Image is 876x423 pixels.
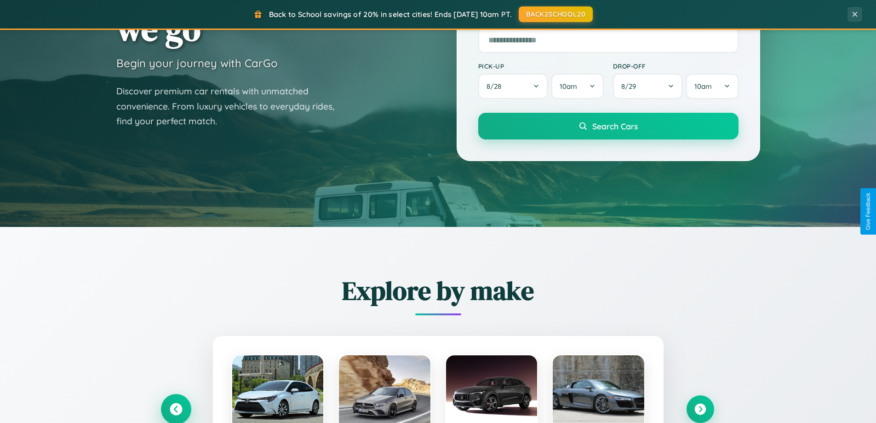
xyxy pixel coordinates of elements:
label: Drop-off [613,62,739,70]
span: 8 / 29 [621,82,641,91]
span: Back to School savings of 20% in select cities! Ends [DATE] 10am PT. [269,10,512,19]
button: Search Cars [478,113,739,139]
span: Search Cars [592,121,638,131]
button: 8/28 [478,74,548,99]
button: BACK2SCHOOL20 [519,6,593,22]
span: 10am [694,82,712,91]
p: Discover premium car rentals with unmatched convenience. From luxury vehicles to everyday rides, ... [116,84,346,129]
h3: Begin your journey with CarGo [116,56,278,70]
div: Give Feedback [865,193,871,230]
button: 8/29 [613,74,683,99]
span: 8 / 28 [487,82,506,91]
button: 10am [551,74,603,99]
span: 10am [560,82,577,91]
button: 10am [686,74,738,99]
label: Pick-up [478,62,604,70]
h2: Explore by make [162,273,714,308]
